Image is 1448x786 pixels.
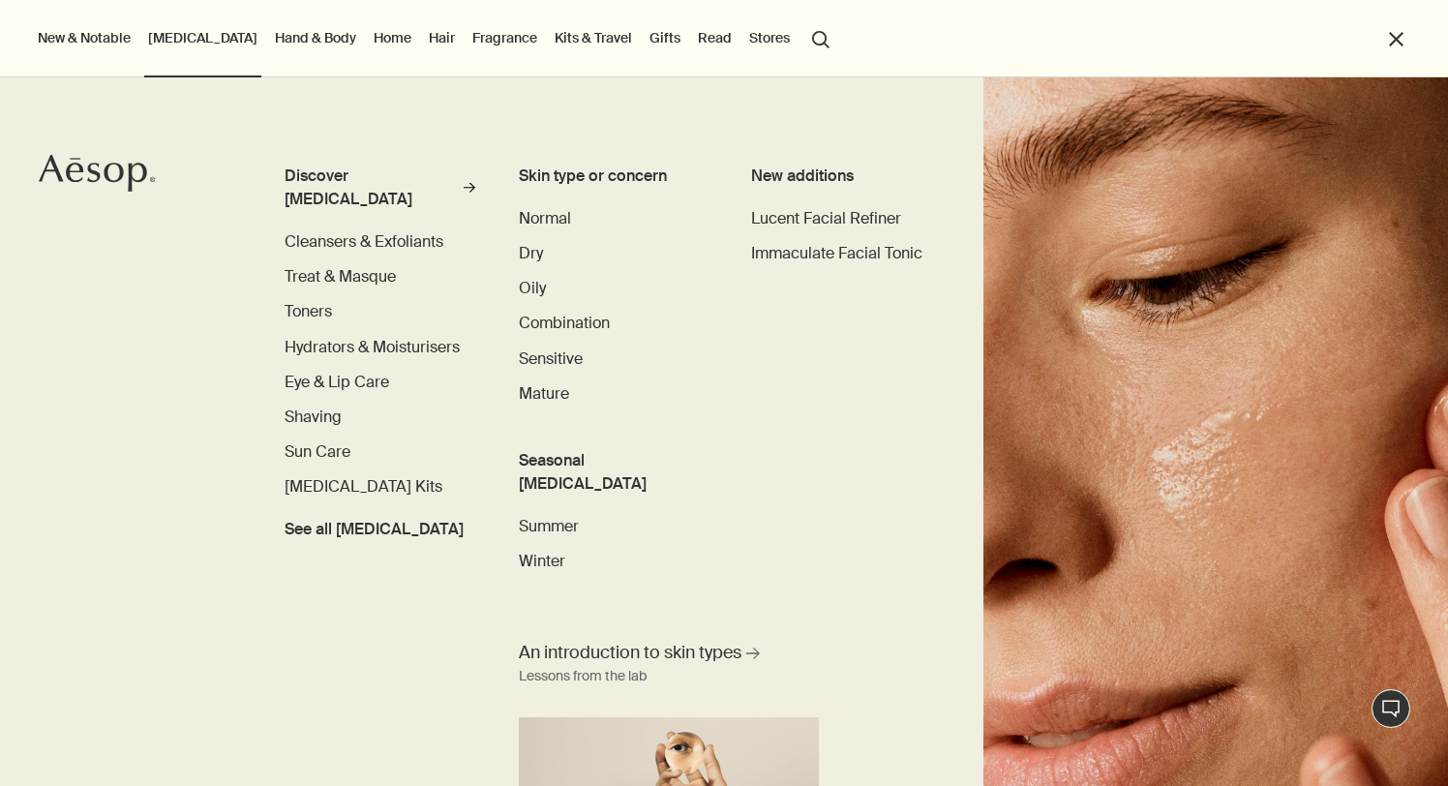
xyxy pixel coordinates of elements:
[519,207,571,230] a: Normal
[519,312,610,335] a: Combination
[285,165,475,219] a: Discover [MEDICAL_DATA]
[285,337,460,357] span: Hydrators & Moisturisers
[751,243,922,263] span: Immaculate Facial Tonic
[285,266,396,287] span: Treat & Masque
[285,301,332,321] span: Toners
[519,641,741,665] span: An introduction to skin types
[983,77,1448,786] img: Woman holding her face with her hands
[285,265,396,288] a: Treat & Masque
[1372,689,1410,728] button: Live Assistance
[285,300,332,323] a: Toners
[745,25,794,50] button: Stores
[285,406,342,429] a: Shaving
[34,149,160,202] a: Aesop
[519,550,565,573] a: Winter
[285,372,389,392] span: Eye & Lip Care
[519,208,571,228] span: Normal
[144,25,261,50] a: [MEDICAL_DATA]
[519,383,569,404] span: Mature
[519,313,610,333] span: Combination
[285,336,460,359] a: Hydrators & Moisturisers
[285,441,350,462] span: Sun Care
[519,165,708,188] h3: Skin type or concern
[285,407,342,427] span: Shaving
[519,551,565,571] span: Winter
[519,243,543,263] span: Dry
[285,476,442,497] span: Skin Care Kits
[519,348,583,371] a: Sensitive
[803,19,838,56] button: Open search
[285,230,443,254] a: Cleansers & Exfoliants
[285,440,350,464] a: Sun Care
[425,25,459,50] a: Hair
[519,277,546,300] a: Oily
[751,165,940,188] div: New additions
[468,25,541,50] a: Fragrance
[519,348,583,369] span: Sensitive
[519,449,708,496] h3: Seasonal [MEDICAL_DATA]
[551,25,636,50] a: Kits & Travel
[285,165,458,211] div: Discover [MEDICAL_DATA]
[519,278,546,298] span: Oily
[519,242,543,265] a: Dry
[34,25,135,50] button: New & Notable
[285,510,464,541] a: See all [MEDICAL_DATA]
[751,207,901,230] a: Lucent Facial Refiner
[751,242,922,265] a: Immaculate Facial Tonic
[370,25,415,50] a: Home
[646,25,684,50] a: Gifts
[271,25,360,50] a: Hand & Body
[285,475,442,499] a: [MEDICAL_DATA] Kits
[519,382,569,406] a: Mature
[751,208,901,228] span: Lucent Facial Refiner
[285,231,443,252] span: Cleansers & Exfoliants
[694,25,736,50] a: Read
[285,518,464,541] span: See all Skin Care
[39,154,155,193] svg: Aesop
[1385,28,1407,50] button: Close the Menu
[519,516,579,536] span: Summer
[519,665,647,688] div: Lessons from the lab
[519,515,579,538] a: Summer
[285,371,389,394] a: Eye & Lip Care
